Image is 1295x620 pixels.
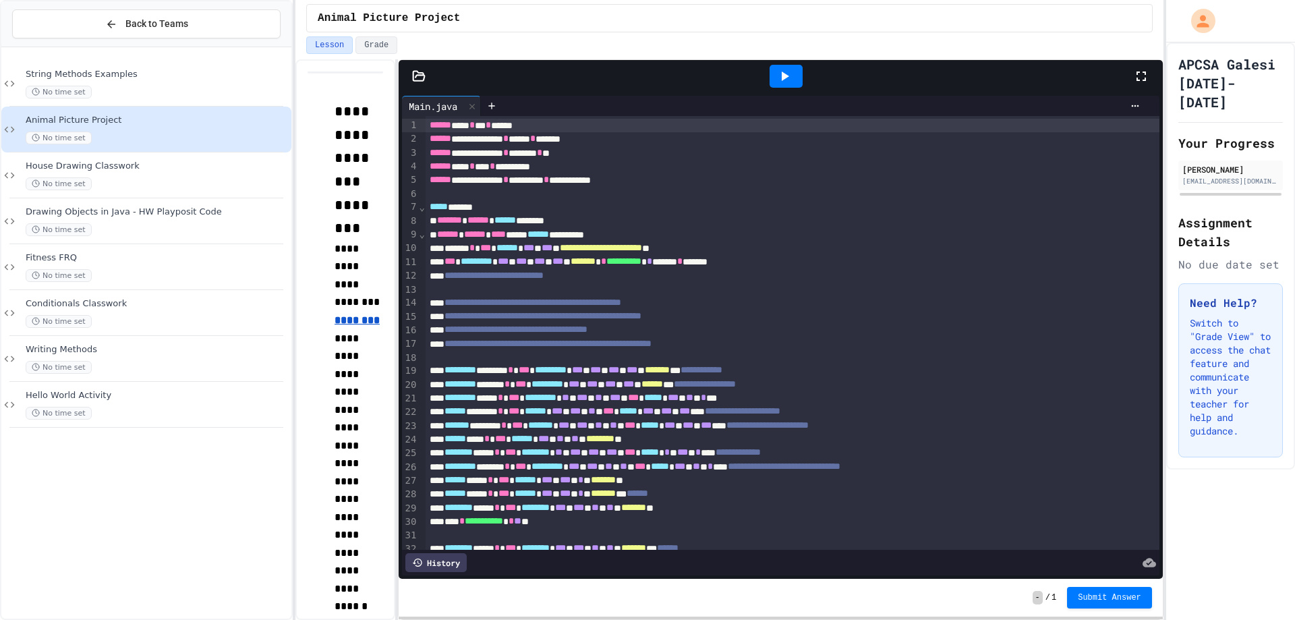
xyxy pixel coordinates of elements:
div: No due date set [1178,256,1283,273]
div: 18 [402,351,419,365]
div: 32 [402,542,419,556]
div: 19 [402,364,419,378]
span: No time set [26,223,92,236]
div: 12 [402,269,419,283]
span: No time set [26,361,92,374]
div: 14 [402,296,419,310]
span: Animal Picture Project [26,115,289,126]
div: 23 [402,420,419,433]
div: 2 [402,132,419,146]
span: No time set [26,407,92,420]
div: 1 [402,119,419,132]
iframe: chat widget [1238,566,1282,607]
span: String Methods Examples [26,69,289,80]
div: 15 [402,310,419,324]
span: / [1045,592,1050,603]
div: 31 [402,529,419,542]
div: 6 [402,188,419,201]
span: Conditionals Classwork [26,298,289,310]
span: Submit Answer [1078,592,1141,603]
div: 28 [402,488,419,501]
iframe: chat widget [1183,507,1282,565]
span: Fold line [418,202,425,213]
span: Hello World Activity [26,390,289,401]
div: [PERSON_NAME] [1182,163,1279,175]
div: 7 [402,200,419,214]
span: No time set [26,315,92,328]
div: 20 [402,378,419,392]
div: 21 [402,392,419,405]
h1: APCSA Galesi [DATE]-[DATE] [1178,55,1283,111]
span: - [1033,591,1043,604]
span: No time set [26,86,92,98]
div: 4 [402,160,419,173]
button: Submit Answer [1067,587,1152,609]
div: 16 [402,324,419,337]
div: 30 [402,515,419,529]
div: My Account [1177,5,1219,36]
div: 10 [402,242,419,255]
button: Grade [355,36,397,54]
div: History [405,553,467,572]
div: [EMAIL_ADDRESS][DOMAIN_NAME] [1182,176,1279,186]
h2: Assignment Details [1178,213,1283,251]
div: 9 [402,228,419,242]
button: Back to Teams [12,9,281,38]
div: 29 [402,502,419,515]
div: 5 [402,173,419,187]
span: No time set [26,177,92,190]
div: 11 [402,256,419,269]
div: 26 [402,461,419,474]
span: Drawing Objects in Java - HW Playposit Code [26,206,289,218]
span: Animal Picture Project [318,10,460,26]
span: 1 [1052,592,1056,603]
span: No time set [26,132,92,144]
h2: Your Progress [1178,134,1283,152]
div: 24 [402,433,419,447]
div: 22 [402,405,419,419]
span: House Drawing Classwork [26,161,289,172]
p: Switch to "Grade View" to access the chat feature and communicate with your teacher for help and ... [1190,316,1271,438]
div: 25 [402,447,419,460]
div: 27 [402,474,419,488]
div: Main.java [402,96,481,116]
div: 8 [402,215,419,228]
div: 17 [402,337,419,351]
span: Fitness FRQ [26,252,289,264]
span: No time set [26,269,92,282]
div: 3 [402,146,419,160]
div: Main.java [402,99,464,113]
button: Lesson [306,36,353,54]
span: Fold line [418,229,425,239]
span: Back to Teams [125,17,188,31]
span: Writing Methods [26,344,289,356]
div: 13 [402,283,419,297]
h3: Need Help? [1190,295,1271,311]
